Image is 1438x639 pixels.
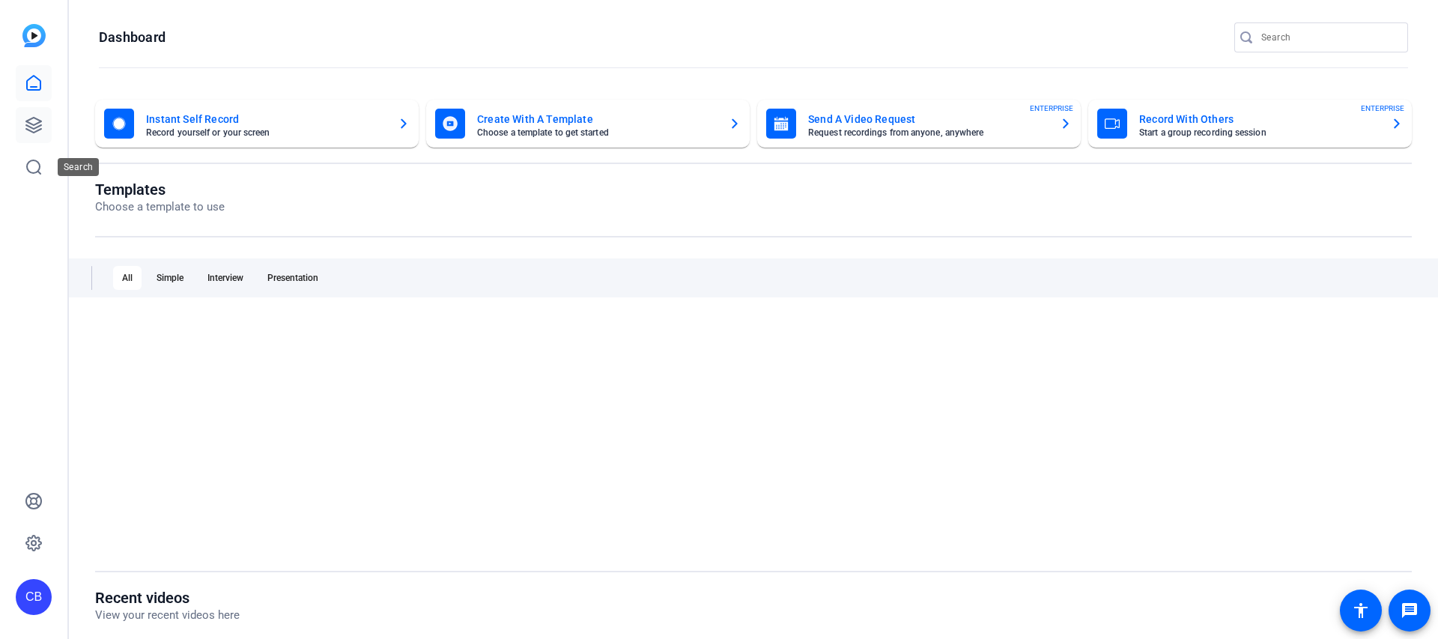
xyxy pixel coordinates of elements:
mat-card-subtitle: Choose a template to get started [477,128,717,137]
input: Search [1261,28,1396,46]
mat-card-title: Record With Others [1139,110,1379,128]
h1: Dashboard [99,28,166,46]
button: Instant Self RecordRecord yourself or your screen [95,100,419,148]
span: ENTERPRISE [1361,103,1404,114]
button: Record With OthersStart a group recording sessionENTERPRISE [1088,100,1412,148]
p: Choose a template to use [95,199,225,216]
h1: Templates [95,181,225,199]
mat-icon: message [1401,602,1419,620]
button: Send A Video RequestRequest recordings from anyone, anywhereENTERPRISE [757,100,1081,148]
span: ENTERPRISE [1030,103,1073,114]
h1: Recent videos [95,589,240,607]
mat-card-title: Send A Video Request [808,110,1048,128]
mat-card-subtitle: Request recordings from anyone, anywhere [808,128,1048,137]
div: All [113,266,142,290]
img: blue-gradient.svg [22,24,46,47]
mat-card-title: Instant Self Record [146,110,386,128]
div: Simple [148,266,192,290]
div: Search [58,158,99,176]
mat-icon: accessibility [1352,602,1370,620]
mat-card-subtitle: Start a group recording session [1139,128,1379,137]
p: View your recent videos here [95,607,240,624]
div: CB [16,579,52,615]
div: Presentation [258,266,327,290]
mat-card-subtitle: Record yourself or your screen [146,128,386,137]
button: Create With A TemplateChoose a template to get started [426,100,750,148]
div: Interview [198,266,252,290]
mat-card-title: Create With A Template [477,110,717,128]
